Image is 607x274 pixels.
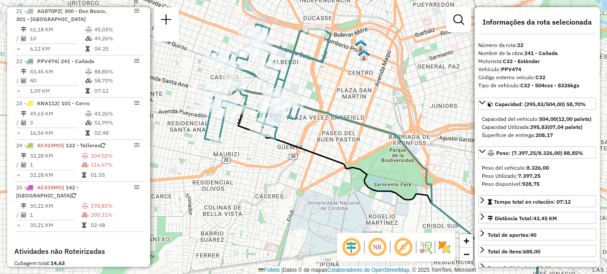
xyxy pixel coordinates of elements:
[16,44,21,53] td: =
[437,240,451,254] img: Exibir/Ocultar setores
[94,77,113,84] font: 58,70%
[459,248,473,261] a: Alejar
[21,27,26,32] i: Distância Total
[495,101,586,107] span: Capacidad: (295,83/504,00) 58,70%
[101,143,105,148] i: Veículo já utilizado nesta sessão
[341,236,362,258] span: Ocultar deslocamento
[57,58,94,64] span: | 241 - Cañada
[21,212,26,218] i: Total de Atividades
[85,46,90,51] i: Tempo total em rota
[94,67,139,76] td: 88,85%
[30,67,85,76] td: 43,45 KM
[282,267,283,273] span: |
[30,171,81,180] td: 32,28 KM
[355,39,367,51] img: UDC Cordoba
[85,27,92,32] i: % de utilização do peso
[522,180,540,187] strong: 928,75
[37,58,57,64] span: PPV474
[14,259,143,267] div: Cubagem total:
[539,116,556,122] strong: 504,00
[21,153,26,158] i: Distância Total
[478,160,596,192] div: Peso: (7.397,25/8.326,00) 88,85%
[16,8,26,14] font: 21 -
[16,100,26,107] font: 23 -
[503,58,540,64] strong: C32 - Estándar
[134,100,139,106] em: Opções
[16,171,21,180] td: =
[16,184,79,199] span: | 142 - [GEOGRAPHIC_DATA]
[134,58,139,64] em: Opções
[478,58,540,64] font: Motorista:
[488,248,540,256] div: Total de itens:
[518,172,540,179] strong: 7.397,25
[94,109,139,118] td: 43,26%
[30,151,81,160] td: 32,28 KM
[30,34,85,43] td: 10
[418,240,433,254] img: Fluxo de ruas
[94,25,139,34] td: 45,03%
[16,118,21,127] td: /
[256,266,478,274] div: Datos © de mapas , © 2025 TomTom, Microsoft
[517,42,523,48] strong: 22
[21,203,26,209] i: Distância Total
[501,66,521,73] strong: PPV474
[51,260,65,266] strong: 14,63
[478,261,596,274] a: Jornada Motorista: 09:00
[157,11,175,31] a: Nova sessão e pesquisa
[90,171,139,180] td: 01:55
[94,86,139,95] td: 07:12
[90,221,139,230] td: 02:48
[358,49,370,61] img: UDC - Córdoba
[535,132,553,138] strong: 208,17
[14,247,143,256] h4: Atividades não Roteirizadas
[91,161,113,168] font: 116,67%
[530,124,548,130] strong: 295,83
[82,203,89,209] i: % de utilização do peso
[530,231,536,238] strong: 40
[30,201,81,210] td: 30,21 KM
[478,73,596,81] div: Código externo veículo:
[37,8,61,14] span: AG870PZ
[21,36,26,41] i: Total de Atividades
[85,130,90,136] i: Tempo total em rota
[94,128,139,137] td: 02:48
[72,193,76,198] i: Veículo já utilizado nesta sessão
[496,150,583,156] span: Peso: (7.397,25/8.326,00) 88,85%
[494,198,571,205] span: Tempo total en rotación: 07:12
[94,44,139,53] td: 04:25
[94,119,113,126] font: 51,99%
[450,11,468,29] a: Exibir filtros
[16,184,26,191] font: 25 -
[134,184,139,190] em: Opções
[16,128,21,137] td: =
[30,86,85,95] td: 1,09 KM
[58,100,90,107] span: | 101 - Cerro
[478,195,596,207] a: Tempo total en rotación: 07:12
[16,160,21,169] td: /
[478,146,596,158] a: Peso: (7.397,25/8.326,00) 88,85%
[482,172,540,179] font: Peso Utilizado:
[21,69,26,74] i: Distância Total
[478,49,596,57] div: Nombre de la obra:
[464,235,469,246] span: +
[91,211,113,218] font: 200,31%
[548,124,582,130] strong: (07,04 palets)
[524,50,558,56] strong: 241 - Cañada
[478,212,596,224] a: Distância Total:43,45 KM
[16,210,21,219] td: /
[30,221,81,230] td: 30,21 KM
[90,201,139,210] td: 178,85%
[85,111,92,116] i: % de utilização do peso
[82,223,86,228] i: Tempo total em rota
[488,231,536,238] span: Total de aportes:
[62,142,101,149] span: | 132 - Talleres
[30,25,85,34] td: 61,18 KM
[30,44,85,53] td: 6,12 KM
[30,118,85,127] td: 3
[478,81,596,90] div: Tipo de vehículo:
[16,142,26,149] font: 24 -
[535,74,545,81] strong: C32
[82,162,89,167] i: % de utilização da cubagem
[478,111,596,143] div: Capacidad: (295,83/504,00) 58,70%
[82,212,89,218] i: % de utilização da cubagem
